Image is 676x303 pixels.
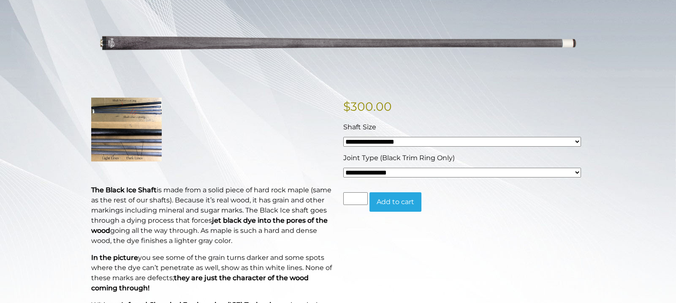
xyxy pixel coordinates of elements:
strong: In the picture [91,254,138,262]
span: $ [343,99,350,114]
span: Joint Type (Black Trim Ring Only) [343,154,455,162]
b: jet black dye into the pores of the wood [91,216,328,235]
input: Product quantity [343,192,368,205]
span: Shaft Size [343,123,376,131]
bdi: 300.00 [343,99,392,114]
p: you see some of the grain turns darker and some spots where the dye can’t penetrate as well, show... [91,253,333,293]
strong: they are just the character of the wood coming through! [91,274,309,292]
strong: The Black Ice Shaft [91,186,157,194]
button: Add to cart [369,192,421,212]
img: pechauer-black-ice-break-shaft-lightened.png [91,2,585,85]
p: is made from a solid piece of hard rock maple (same as the rest of our shafts). Because it’s real... [91,185,333,246]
